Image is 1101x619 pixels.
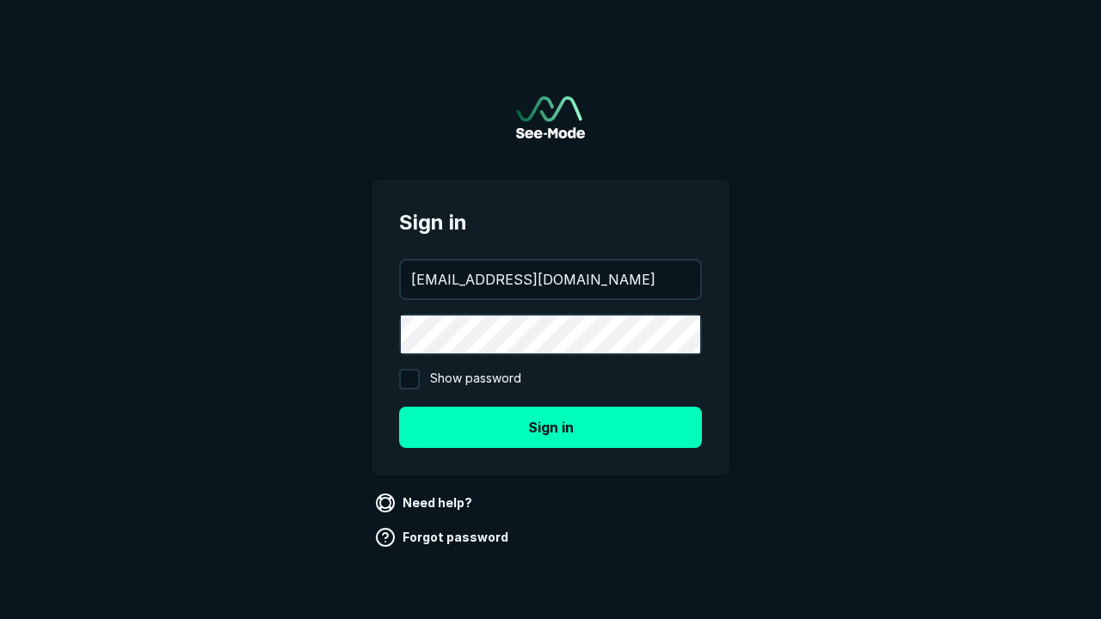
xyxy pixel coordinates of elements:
[516,96,585,138] img: See-Mode Logo
[399,207,702,238] span: Sign in
[516,96,585,138] a: Go to sign in
[430,369,521,389] span: Show password
[401,260,700,298] input: your@email.com
[372,524,515,551] a: Forgot password
[399,407,702,448] button: Sign in
[372,489,479,517] a: Need help?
